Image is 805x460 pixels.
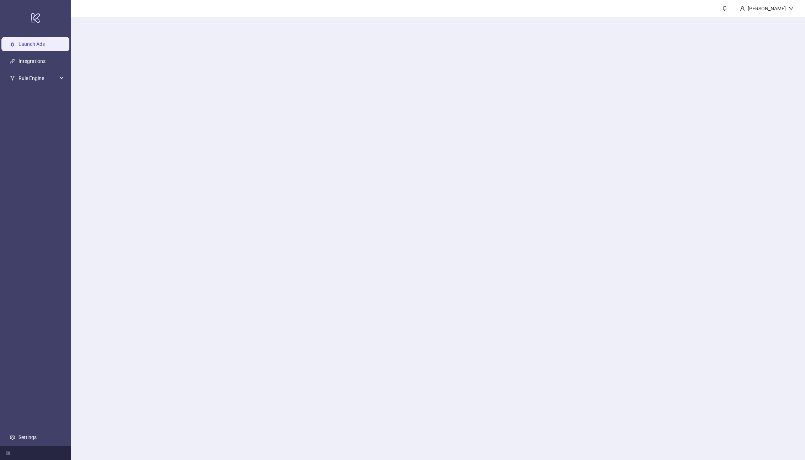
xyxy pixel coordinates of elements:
[18,71,58,85] span: Rule Engine
[18,434,37,440] a: Settings
[6,450,11,455] span: menu-fold
[10,76,15,81] span: fork
[745,5,789,12] div: [PERSON_NAME]
[18,41,45,47] a: Launch Ads
[740,6,745,11] span: user
[789,6,794,11] span: down
[18,58,46,64] a: Integrations
[722,6,727,11] span: bell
